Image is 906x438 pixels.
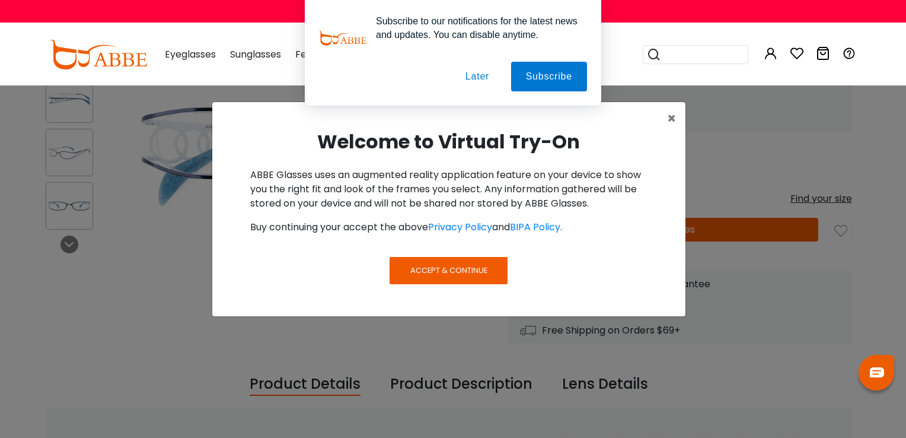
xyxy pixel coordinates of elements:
[511,62,587,91] button: Subscribe
[366,14,587,42] div: Subscribe to our notifications for the latest news and updates. You can disable anytime.
[319,14,366,62] img: notification icon
[870,367,884,377] img: chat
[410,265,487,276] span: Accept & Continue
[658,102,685,135] button: Close
[428,220,492,234] a: Privacy Policy
[451,62,504,91] button: Later
[390,257,507,284] button: Accept & Continue
[222,131,676,153] h2: Welcome to Virtual Try-On
[250,220,647,234] p: Buy continuing your accept the above and
[510,220,562,234] a: BIPA Policy.
[250,168,647,211] p: ABBE Glasses uses an augmented reality application feature on your device to show you the right f...
[667,109,676,128] span: ×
